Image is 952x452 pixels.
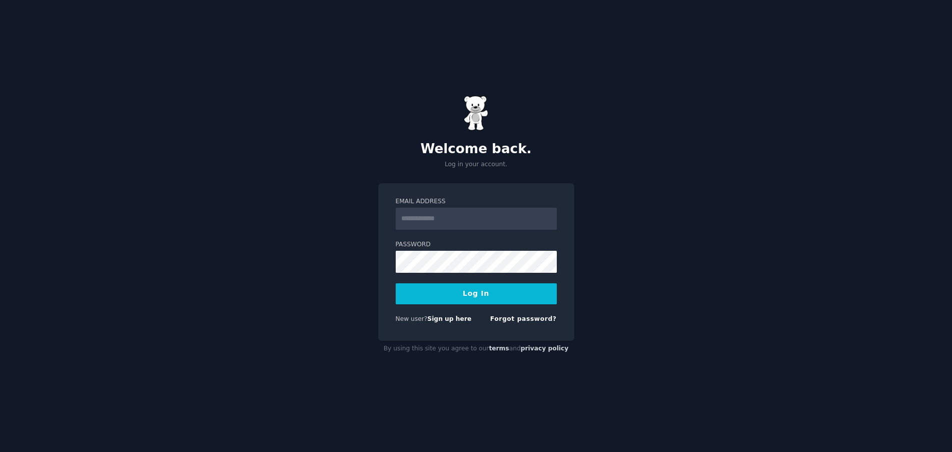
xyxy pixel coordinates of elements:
label: Password [396,240,557,249]
button: Log In [396,283,557,304]
label: Email Address [396,197,557,206]
a: Forgot password? [490,315,557,322]
p: Log in your account. [378,160,574,169]
img: Gummy Bear [464,96,489,131]
a: terms [489,345,509,352]
div: By using this site you agree to our and [378,341,574,357]
span: New user? [396,315,428,322]
a: Sign up here [427,315,471,322]
a: privacy policy [521,345,569,352]
h2: Welcome back. [378,141,574,157]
